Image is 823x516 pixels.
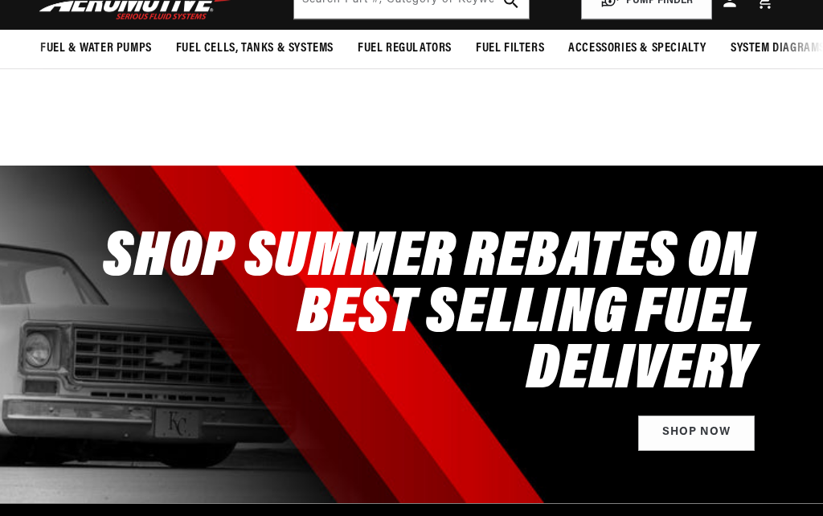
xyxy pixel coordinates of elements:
a: Shop Now [638,416,755,452]
summary: Fuel Regulators [346,30,464,68]
summary: Fuel Filters [464,30,556,68]
summary: Fuel Cells, Tanks & Systems [164,30,346,68]
summary: Fuel & Water Pumps [28,30,164,68]
span: Fuel Regulators [358,40,452,57]
span: Fuel Filters [476,40,544,57]
span: Fuel & Water Pumps [40,40,152,57]
span: Fuel Cells, Tanks & Systems [176,40,334,57]
span: Accessories & Specialty [568,40,706,57]
h2: SHOP SUMMER REBATES ON BEST SELLING FUEL DELIVERY [68,231,755,399]
summary: Accessories & Specialty [556,30,719,68]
